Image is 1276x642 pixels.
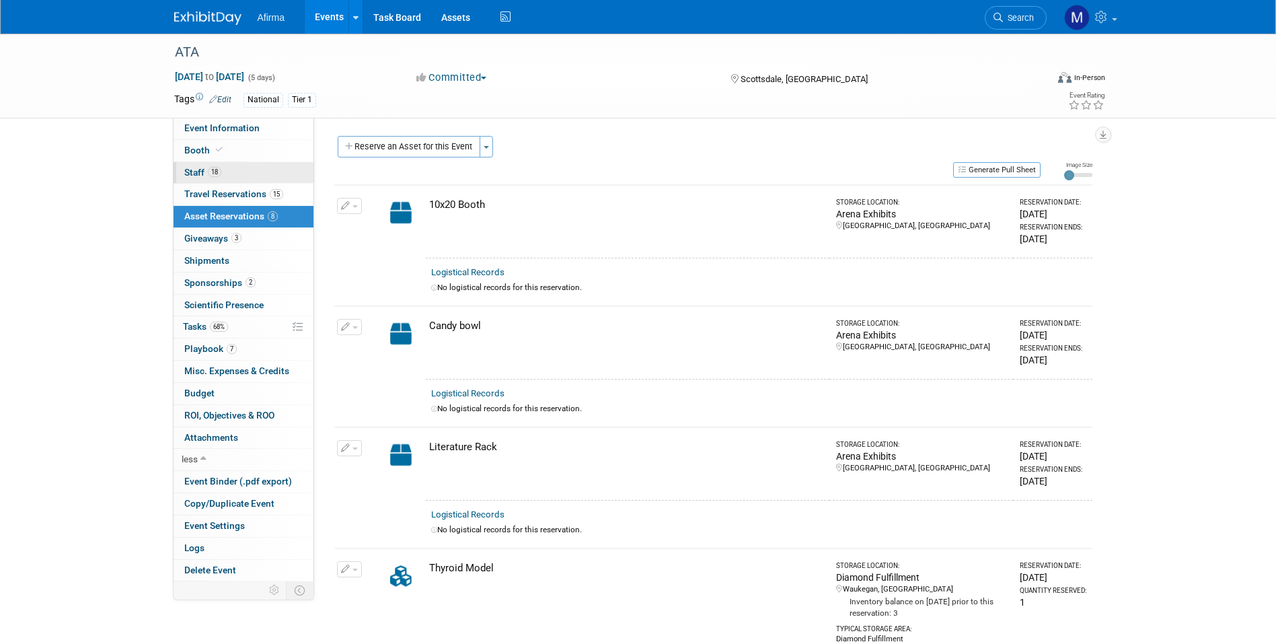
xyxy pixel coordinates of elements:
a: Edit [209,95,231,104]
div: Typical Storage Area: [836,619,1008,634]
div: [DATE] [1020,232,1086,246]
span: Scientific Presence [184,299,264,310]
a: Shipments [174,250,313,272]
a: Logistical Records [431,388,504,398]
div: Waukegan, [GEOGRAPHIC_DATA] [836,584,1008,595]
span: Event Settings [184,520,245,531]
span: 2 [246,277,256,287]
div: No logistical records for this reservation. [431,282,1087,293]
span: 15 [270,189,283,199]
span: Logs [184,542,204,553]
a: Event Settings [174,515,313,537]
div: National [243,93,283,107]
div: [GEOGRAPHIC_DATA], [GEOGRAPHIC_DATA] [836,342,1008,353]
div: [DATE] [1020,328,1086,342]
span: Budget [184,388,215,398]
div: Reservation Ends: [1020,223,1086,232]
span: Tasks [183,321,228,332]
span: Sponsorships [184,277,256,288]
div: [GEOGRAPHIC_DATA], [GEOGRAPHIC_DATA] [836,221,1008,231]
span: less [182,454,198,464]
div: [DATE] [1020,571,1086,584]
span: Afirma [258,12,285,23]
span: 18 [208,167,221,177]
span: Staff [184,167,221,178]
div: Tier 1 [288,93,316,107]
div: Arena Exhibits [836,328,1008,342]
div: Image Size [1064,161,1092,169]
img: Format-Inperson.png [1058,72,1072,83]
a: Tasks68% [174,316,313,338]
a: Event Binder (.pdf export) [174,471,313,493]
span: (5 days) [247,73,275,82]
a: Logistical Records [431,509,504,520]
span: to [203,71,216,82]
span: Giveaways [184,233,241,244]
span: Playbook [184,343,237,354]
span: 7 [227,344,237,354]
a: Travel Reservations15 [174,184,313,205]
a: Delete Event [174,560,313,581]
span: Event Binder (.pdf export) [184,476,292,487]
div: Reservation Date: [1020,198,1086,207]
span: Search [1003,13,1034,23]
span: Misc. Expenses & Credits [184,365,289,376]
a: less [174,449,313,470]
div: [DATE] [1020,207,1086,221]
a: Event Information [174,118,313,139]
div: No logistical records for this reservation. [431,524,1087,536]
img: Capital-Asset-Icon-2.png [381,198,420,227]
td: Personalize Event Tab Strip [263,581,287,599]
div: [DATE] [1020,353,1086,367]
div: Storage Location: [836,440,1008,450]
div: Event Format [967,70,1106,90]
div: Reservation Date: [1020,561,1086,571]
div: Reservation Ends: [1020,344,1086,353]
span: 8 [268,211,278,221]
div: 10x20 Booth [429,198,824,212]
a: Playbook7 [174,338,313,360]
div: No logistical records for this reservation. [431,403,1087,415]
img: Collateral-Icon-2.png [381,561,420,591]
span: Booth [184,145,225,155]
span: Asset Reservations [184,211,278,221]
div: Thyroid Model [429,561,824,575]
div: 1 [1020,596,1086,609]
div: Candy bowl [429,319,824,333]
a: Staff18 [174,162,313,184]
a: Scientific Presence [174,295,313,316]
td: Tags [174,92,231,108]
button: Generate Pull Sheet [953,162,1041,178]
div: Reservation Date: [1020,319,1086,328]
div: Storage Location: [836,319,1008,328]
a: Budget [174,383,313,404]
img: ExhibitDay [174,11,241,25]
button: Committed [412,71,492,85]
div: Arena Exhibits [836,207,1008,221]
a: Attachments [174,427,313,449]
a: Search [985,6,1047,30]
span: ROI, Objectives & ROO [184,410,274,421]
div: Event Rating [1068,92,1104,99]
span: [DATE] [DATE] [174,71,245,83]
div: Quantity Reserved: [1020,586,1086,596]
div: Arena Exhibits [836,450,1008,463]
span: Delete Event [184,565,236,575]
div: Inventory balance on [DATE] prior to this reservation: 3 [836,595,1008,619]
span: 3 [231,233,241,243]
div: Diamond Fulfillment [836,571,1008,584]
span: Event Information [184,122,260,133]
div: [GEOGRAPHIC_DATA], [GEOGRAPHIC_DATA] [836,463,1008,474]
div: [DATE] [1020,474,1086,488]
a: Sponsorships2 [174,273,313,294]
span: Travel Reservations [184,188,283,199]
button: Reserve an Asset for this Event [338,136,480,157]
a: ROI, Objectives & ROO [174,405,313,427]
a: Giveaways3 [174,228,313,250]
div: Storage Location: [836,561,1008,571]
div: Reservation Ends: [1020,465,1086,474]
span: Copy/Duplicate Event [184,498,274,509]
a: Logs [174,538,313,559]
a: Booth [174,140,313,162]
a: Misc. Expenses & Credits [174,361,313,382]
